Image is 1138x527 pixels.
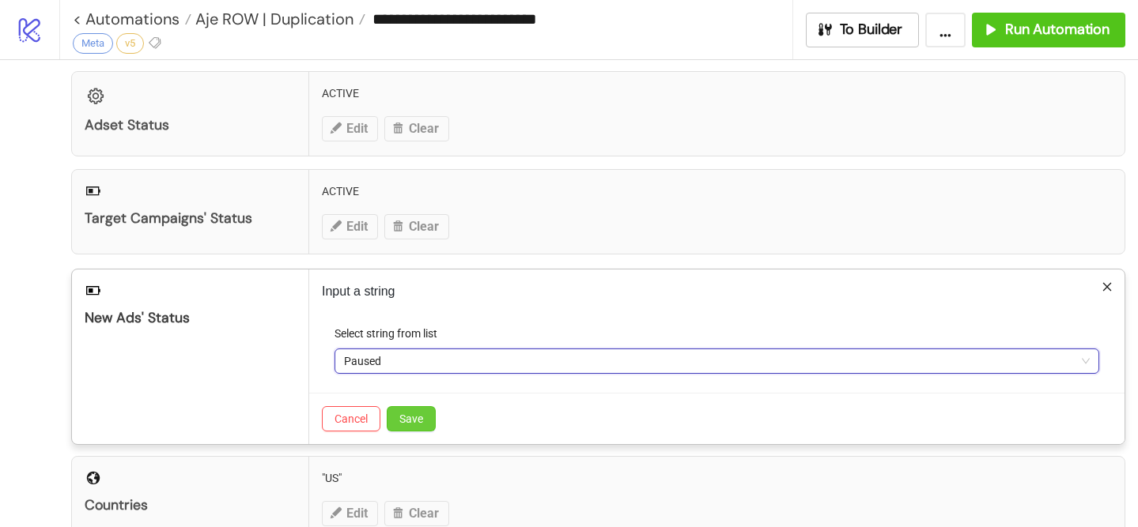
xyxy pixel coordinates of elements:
[335,412,368,425] span: Cancel
[344,349,1090,373] span: Paused
[191,9,353,29] span: Aje ROW | Duplication
[73,33,113,54] div: Meta
[335,325,448,342] label: Select string from list
[972,13,1125,47] button: Run Automation
[840,21,903,39] span: To Builder
[1102,281,1113,292] span: close
[191,11,365,27] a: Aje ROW | Duplication
[806,13,920,47] button: To Builder
[399,412,423,425] span: Save
[73,11,191,27] a: < Automations
[1005,21,1110,39] span: Run Automation
[322,406,380,431] button: Cancel
[116,33,144,54] div: v5
[322,282,1112,301] p: Input a string
[387,406,436,431] button: Save
[85,309,296,327] div: New Ads' Status
[925,13,966,47] button: ...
